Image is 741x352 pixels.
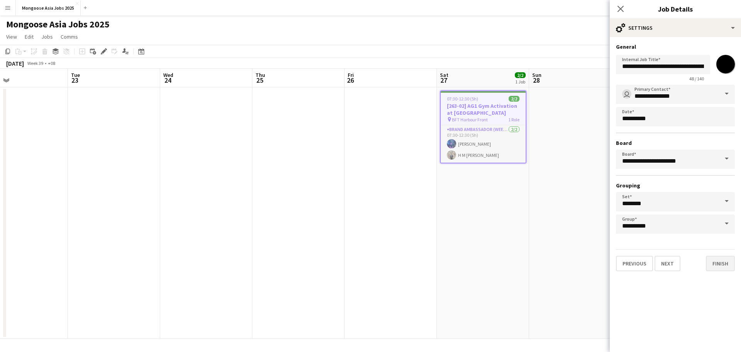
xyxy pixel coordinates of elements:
span: 23 [70,76,80,85]
a: Comms [58,32,81,42]
span: 24 [162,76,173,85]
span: Wed [163,71,173,78]
span: Sat [440,71,448,78]
span: Comms [61,33,78,40]
h3: General [616,43,735,50]
span: Week 39 [25,60,45,66]
span: 1 Role [508,117,519,122]
h3: Board [616,139,735,146]
span: 25 [254,76,265,85]
span: Tue [71,71,80,78]
div: Settings [610,19,741,37]
div: [DATE] [6,60,24,67]
span: 07:30-12:30 (5h) [447,96,478,102]
h3: [263-02] AG1 Gym Activation at [GEOGRAPHIC_DATA] [441,102,526,116]
button: Previous [616,256,653,271]
h1: Mongoose Asia Jobs 2025 [6,19,110,30]
h3: Job Details [610,4,741,14]
app-card-role: Brand Ambassador (weekend)2/207:30-12:30 (5h)[PERSON_NAME]H M [PERSON_NAME] [441,125,526,163]
button: Next [655,256,680,271]
a: Edit [22,32,37,42]
span: 2/2 [509,96,519,102]
div: +08 [48,60,55,66]
span: 27 [439,76,448,85]
span: 48 / 140 [683,76,710,82]
h3: Grouping [616,182,735,189]
span: View [6,33,17,40]
button: Mongoose Asia Jobs 2025 [16,0,81,15]
span: BFT Harbour Front [452,117,488,122]
a: Jobs [38,32,56,42]
a: View [3,32,20,42]
span: Thu [255,71,265,78]
div: 1 Job [515,79,525,85]
span: 2/2 [515,72,526,78]
span: Fri [348,71,354,78]
span: Jobs [41,33,53,40]
app-job-card: 07:30-12:30 (5h)2/2[263-02] AG1 Gym Activation at [GEOGRAPHIC_DATA] BFT Harbour Front1 RoleBrand ... [440,90,526,163]
span: 28 [531,76,541,85]
span: 26 [347,76,354,85]
button: Finish [706,256,735,271]
span: Edit [25,33,34,40]
span: Sun [532,71,541,78]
